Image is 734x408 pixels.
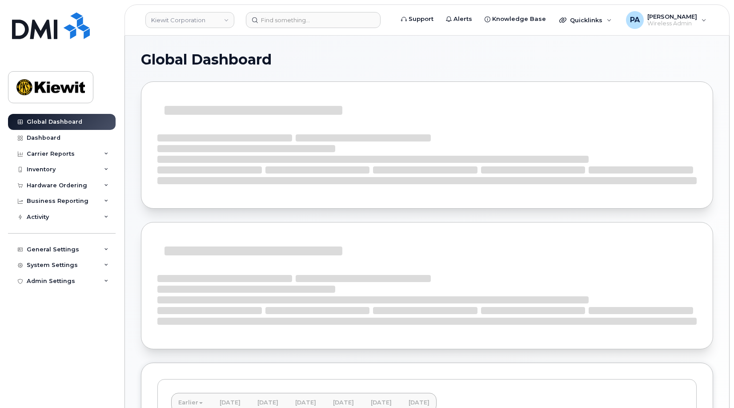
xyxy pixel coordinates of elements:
h1: Global Dashboard [141,52,713,67]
